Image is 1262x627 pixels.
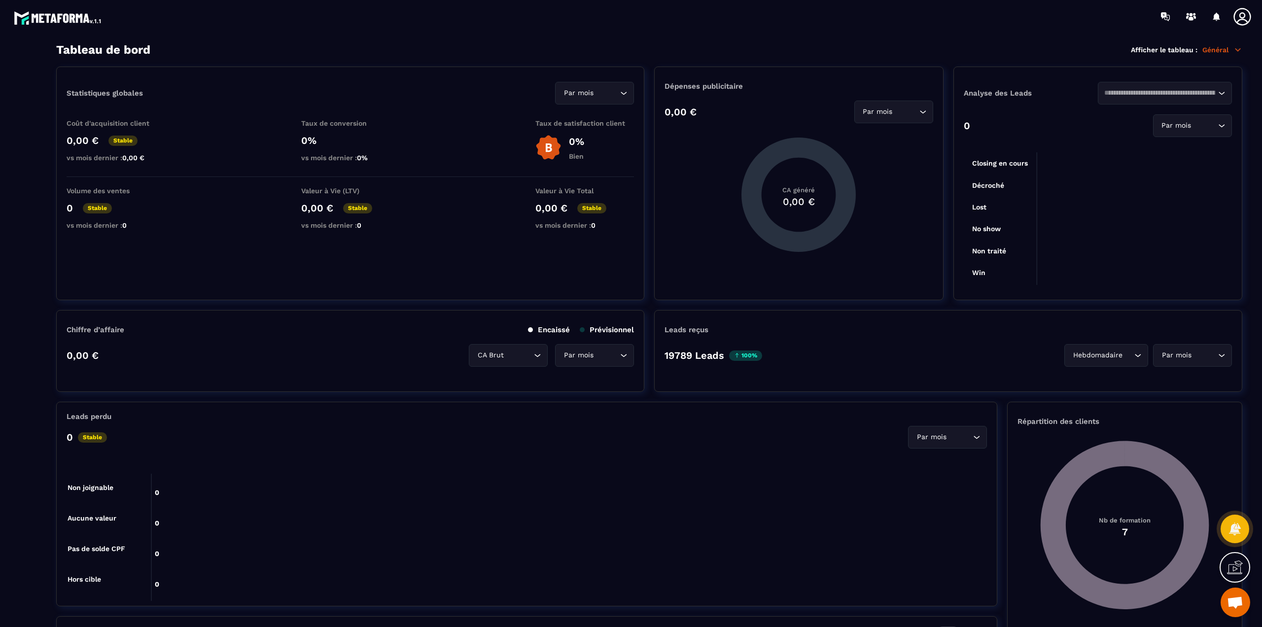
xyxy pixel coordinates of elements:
p: Dépenses publicitaire [665,82,933,91]
p: vs mois dernier : [301,221,400,229]
p: 0,00 € [665,106,697,118]
span: Par mois [561,350,596,361]
span: 0 [357,221,361,229]
p: Stable [78,432,107,443]
p: vs mois dernier : [67,154,165,162]
p: Stable [83,203,112,213]
input: Search for option [1104,88,1216,99]
span: Par mois [561,88,596,99]
tspan: No show [972,225,1001,233]
input: Search for option [1124,350,1132,361]
span: 0% [357,154,368,162]
img: logo [14,9,103,27]
p: 0 [67,202,73,214]
a: Mở cuộc trò chuyện [1221,588,1250,617]
div: Search for option [555,82,634,104]
span: CA Brut [475,350,506,361]
span: Par mois [1159,350,1193,361]
p: Prévisionnel [580,325,634,334]
p: 0 [964,120,970,132]
span: Hebdomadaire [1071,350,1124,361]
h3: Tableau de bord [56,43,150,57]
p: 100% [729,350,762,361]
p: Leads reçus [665,325,708,334]
p: Leads perdu [67,412,111,421]
p: 0,00 € [535,202,567,214]
p: Valeur à Vie (LTV) [301,187,400,195]
p: 0% [301,135,400,146]
div: Search for option [1153,114,1232,137]
tspan: Décroché [972,181,1004,189]
span: 0 [122,221,127,229]
span: 0,00 € [122,154,144,162]
input: Search for option [948,432,971,443]
tspan: Aucune valeur [68,514,116,522]
span: Par mois [861,106,895,117]
span: Par mois [914,432,948,443]
input: Search for option [895,106,917,117]
p: 0,00 € [301,202,333,214]
div: Search for option [555,344,634,367]
tspan: Non joignable [68,484,113,492]
div: Search for option [1064,344,1148,367]
img: b-badge-o.b3b20ee6.svg [535,135,561,161]
div: Search for option [469,344,548,367]
p: Général [1202,45,1242,54]
p: Répartition des clients [1017,417,1232,426]
p: 19789 Leads [665,349,724,361]
p: Statistiques globales [67,89,143,98]
p: 0,00 € [67,135,99,146]
p: Stable [577,203,606,213]
p: Stable [343,203,372,213]
p: Valeur à Vie Total [535,187,634,195]
p: vs mois dernier : [67,221,165,229]
p: vs mois dernier : [535,221,634,229]
input: Search for option [1193,120,1216,131]
tspan: Lost [972,203,986,211]
input: Search for option [596,88,618,99]
p: Encaissé [528,325,570,334]
p: Coût d'acquisition client [67,119,165,127]
tspan: Win [972,269,985,277]
tspan: Pas de solde CPF [68,545,125,553]
tspan: Non traité [972,247,1006,255]
span: Par mois [1159,120,1193,131]
p: 0,00 € [67,349,99,361]
div: Search for option [854,101,933,123]
p: Analyse des Leads [964,89,1098,98]
input: Search for option [596,350,618,361]
p: 0% [569,136,584,147]
div: Search for option [908,426,987,449]
p: Taux de conversion [301,119,400,127]
div: Search for option [1153,344,1232,367]
p: Chiffre d’affaire [67,325,124,334]
tspan: Closing en cours [972,159,1028,168]
span: 0 [591,221,596,229]
p: Taux de satisfaction client [535,119,634,127]
p: Bien [569,152,584,160]
tspan: Hors cible [68,575,101,583]
p: vs mois dernier : [301,154,400,162]
p: Stable [108,136,138,146]
input: Search for option [506,350,531,361]
input: Search for option [1193,350,1216,361]
p: 0 [67,431,73,443]
p: Afficher le tableau : [1131,46,1197,54]
p: Volume des ventes [67,187,165,195]
div: Search for option [1098,82,1232,104]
